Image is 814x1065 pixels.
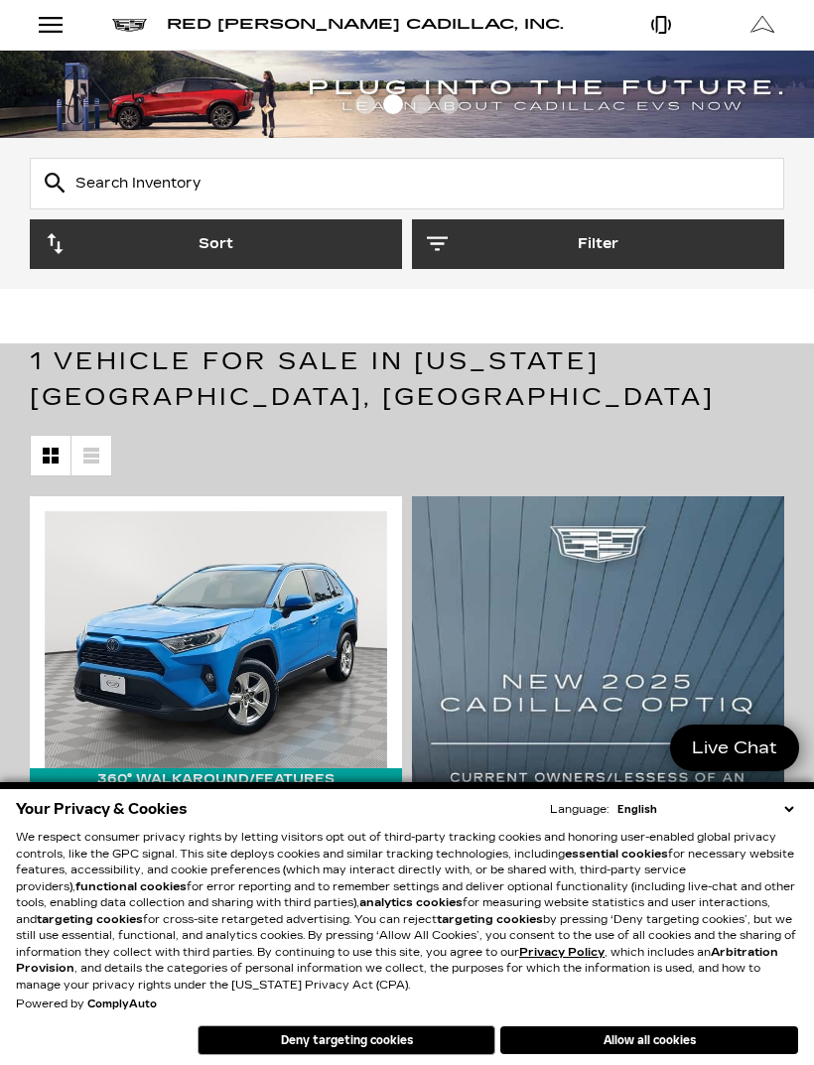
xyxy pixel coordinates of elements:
strong: essential cookies [565,848,668,861]
span: Go to slide 2 [383,94,403,114]
strong: functional cookies [75,880,187,893]
a: ComplyAuto [87,998,157,1010]
span: Go to slide 1 [355,94,375,114]
div: Language: [550,804,609,815]
input: Search Inventory [30,158,784,209]
a: Live Chat [670,725,799,771]
img: Cadillac logo [112,19,147,32]
a: Privacy Policy [519,946,605,959]
span: 1 Vehicle for Sale in [US_STATE][GEOGRAPHIC_DATA], [GEOGRAPHIC_DATA] [30,347,715,411]
div: Powered by [16,998,157,1010]
span: Live Chat [682,736,787,759]
div: 360° WalkAround/Features [30,768,402,790]
strong: targeting cookies [437,913,543,926]
p: We respect consumer privacy rights by letting visitors opt out of third-party tracking cookies an... [16,830,798,994]
img: 2019 Toyota RAV4 Hybrid XLE [45,511,387,768]
select: Language Select [612,801,798,818]
a: Cadillac logo [112,11,147,39]
span: Go to slide 4 [439,94,459,114]
button: Sort [30,219,402,269]
button: Filter [412,219,784,269]
span: Go to slide 3 [411,94,431,114]
strong: analytics cookies [359,896,463,909]
span: Your Privacy & Cookies [16,795,188,823]
button: Allow all cookies [500,1026,798,1054]
span: Red [PERSON_NAME] Cadillac, Inc. [167,16,564,33]
strong: targeting cookies [37,913,143,926]
a: Red [PERSON_NAME] Cadillac, Inc. [167,11,564,39]
button: Deny targeting cookies [198,1025,495,1055]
